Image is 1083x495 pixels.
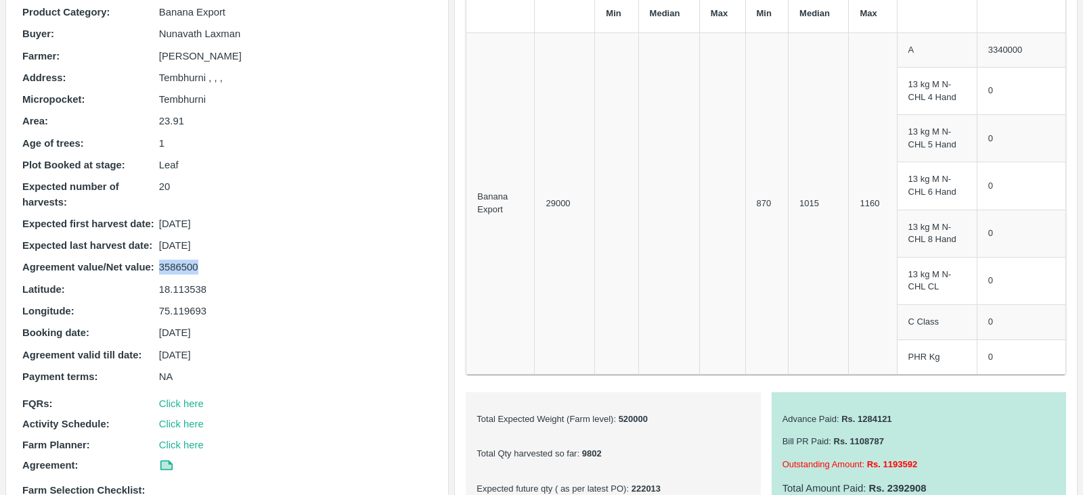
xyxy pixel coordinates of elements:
[22,240,152,251] b: Expected last harvest date :
[477,448,749,461] p: Total Qty harvested so far :
[22,116,48,126] b: Area :
[977,115,1065,162] td: 0
[477,413,749,426] p: Total Expected Weight (Farm level) :
[22,94,85,105] b: Micropocket :
[159,369,433,384] p: NA
[159,238,433,253] p: [DATE]
[159,440,204,450] a: Click here
[22,181,119,207] b: Expected number of harvests :
[897,162,977,210] td: 13 kg M N-CHL 6 Hand
[22,398,53,409] b: FQRs:
[22,284,65,295] b: Latitude :
[782,458,1055,471] p: Outstanding Amount :
[159,92,433,107] p: Tembhurni
[897,68,977,115] td: 13 kg M N-CHL 4 Hand
[616,414,648,424] b: 520000
[159,304,433,319] p: 75.119693
[629,484,661,494] b: 222013
[159,5,433,20] p: Banana Export
[864,459,917,469] b: Rs. 1193592
[22,51,60,62] b: Farmer :
[22,218,154,229] b: Expected first harvest date :
[897,304,977,339] td: C Class
[159,136,433,151] p: 1
[782,413,1055,426] p: Advance Paid :
[22,327,89,338] b: Booking date :
[159,216,433,231] p: [DATE]
[849,32,897,375] td: 1160
[977,257,1065,304] td: 0
[159,325,433,340] p: [DATE]
[579,448,602,458] b: 9802
[22,306,74,316] b: Longitude :
[466,32,535,375] td: Banana Export
[159,179,433,194] p: 20
[22,262,154,273] b: Agreement value/Net value :
[22,72,66,83] b: Address :
[22,371,97,382] b: Payment terms :
[977,304,1065,339] td: 0
[831,436,884,446] b: Rs. 1108787
[977,210,1065,257] td: 0
[897,115,977,162] td: 13 kg M N-CHL 5 Hand
[159,260,433,275] p: 3586500
[22,7,110,18] b: Product Category :
[159,49,433,64] p: [PERSON_NAME]
[159,348,433,362] p: [DATE]
[897,32,977,68] td: A
[22,419,110,429] b: Activity Schedule:
[535,32,595,375] td: 29000
[745,32,789,375] td: 870
[22,160,125,170] b: Plot Booked at stage :
[22,28,54,39] b: Buyer :
[159,158,433,172] p: Leaf
[782,435,1055,448] p: Bill PR Paid :
[897,210,977,257] td: 13 kg M N-CHL 8 Hand
[866,483,926,494] b: Rs. 2392908
[159,419,204,429] a: Click here
[897,257,977,304] td: 13 kg M N-CHL CL
[159,398,204,409] a: Click here
[22,138,84,149] b: Age of trees :
[789,32,849,375] td: 1015
[159,70,433,85] p: Tembhurni , , ,
[22,460,78,471] b: Agreement:
[897,339,977,375] td: PHR Kg
[977,162,1065,210] td: 0
[159,114,433,128] p: 23.91
[22,350,142,360] b: Agreement valid till date :
[977,339,1065,375] td: 0
[977,32,1065,68] td: 3340000
[839,414,892,424] b: Rs. 1284121
[977,68,1065,115] td: 0
[159,26,433,41] p: Nunavath Laxman
[22,440,90,450] b: Farm Planner:
[159,282,433,297] p: 18.113538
